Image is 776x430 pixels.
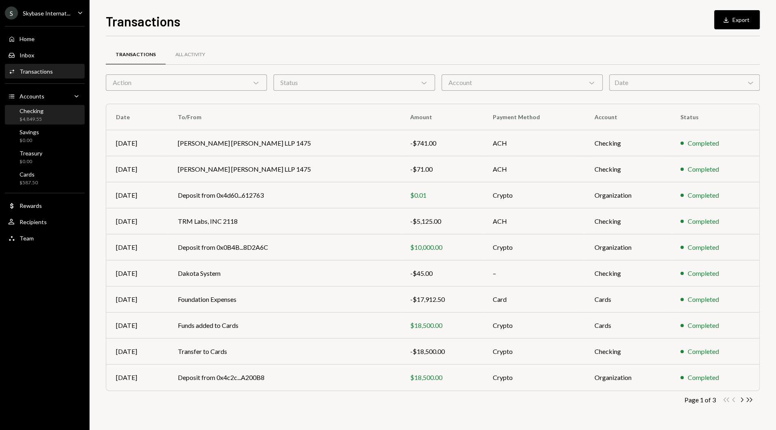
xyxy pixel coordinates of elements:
[168,365,400,391] td: Deposit from 0x4c2c...A200B8
[116,373,158,382] div: [DATE]
[483,260,585,286] td: –
[483,312,585,338] td: Crypto
[688,216,719,226] div: Completed
[410,216,473,226] div: -$5,125.00
[585,338,671,365] td: Checking
[20,107,44,114] div: Checking
[585,234,671,260] td: Organization
[483,104,585,130] th: Payment Method
[168,130,400,156] td: [PERSON_NAME] [PERSON_NAME] LLP 1475
[106,74,267,91] div: Action
[688,190,719,200] div: Completed
[168,260,400,286] td: Dakota System
[671,104,759,130] th: Status
[585,156,671,182] td: Checking
[585,208,671,234] td: Checking
[116,164,158,174] div: [DATE]
[20,218,47,225] div: Recipients
[116,216,158,226] div: [DATE]
[410,190,473,200] div: $0.01
[714,10,760,29] button: Export
[5,48,85,62] a: Inbox
[5,168,85,188] a: Cards$587.50
[609,74,760,91] div: Date
[585,312,671,338] td: Cards
[175,51,205,58] div: All Activity
[410,242,473,252] div: $10,000.00
[688,373,719,382] div: Completed
[20,179,38,186] div: $587.50
[5,198,85,213] a: Rewards
[20,93,44,100] div: Accounts
[168,338,400,365] td: Transfer to Cards
[5,231,85,245] a: Team
[483,182,585,208] td: Crypto
[20,52,34,59] div: Inbox
[168,234,400,260] td: Deposit from 0x0B4B...8D2A6C
[688,242,719,252] div: Completed
[483,365,585,391] td: Crypto
[106,13,180,29] h1: Transactions
[483,234,585,260] td: Crypto
[585,260,671,286] td: Checking
[20,171,38,178] div: Cards
[5,147,85,167] a: Treasury$0.00
[20,129,39,135] div: Savings
[688,268,719,278] div: Completed
[410,268,473,278] div: -$45.00
[20,158,42,165] div: $0.00
[442,74,603,91] div: Account
[585,286,671,312] td: Cards
[273,74,435,91] div: Status
[168,312,400,338] td: Funds added to Cards
[20,68,53,75] div: Transactions
[483,156,585,182] td: ACH
[116,242,158,252] div: [DATE]
[688,321,719,330] div: Completed
[410,164,473,174] div: -$71.00
[20,116,44,123] div: $4,849.55
[5,105,85,124] a: Checking$4,849.55
[585,104,671,130] th: Account
[688,164,719,174] div: Completed
[168,208,400,234] td: TRM Labs, INC 2118
[585,130,671,156] td: Checking
[410,347,473,356] div: -$18,500.00
[5,89,85,103] a: Accounts
[168,286,400,312] td: Foundation Expenses
[5,64,85,79] a: Transactions
[116,190,158,200] div: [DATE]
[166,44,215,65] a: All Activity
[410,138,473,148] div: -$741.00
[410,295,473,304] div: -$17,912.50
[483,130,585,156] td: ACH
[400,104,483,130] th: Amount
[116,268,158,278] div: [DATE]
[20,202,42,209] div: Rewards
[116,51,156,58] div: Transactions
[5,31,85,46] a: Home
[20,35,35,42] div: Home
[410,321,473,330] div: $18,500.00
[688,295,719,304] div: Completed
[483,286,585,312] td: Card
[585,365,671,391] td: Organization
[5,214,85,229] a: Recipients
[116,138,158,148] div: [DATE]
[116,295,158,304] div: [DATE]
[585,182,671,208] td: Organization
[410,373,473,382] div: $18,500.00
[483,338,585,365] td: Crypto
[20,137,39,144] div: $0.00
[106,104,168,130] th: Date
[168,182,400,208] td: Deposit from 0x4d60...612763
[116,321,158,330] div: [DATE]
[106,44,166,65] a: Transactions
[5,7,18,20] div: S
[5,126,85,146] a: Savings$0.00
[20,150,42,157] div: Treasury
[688,138,719,148] div: Completed
[684,396,716,404] div: Page 1 of 3
[20,235,34,242] div: Team
[688,347,719,356] div: Completed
